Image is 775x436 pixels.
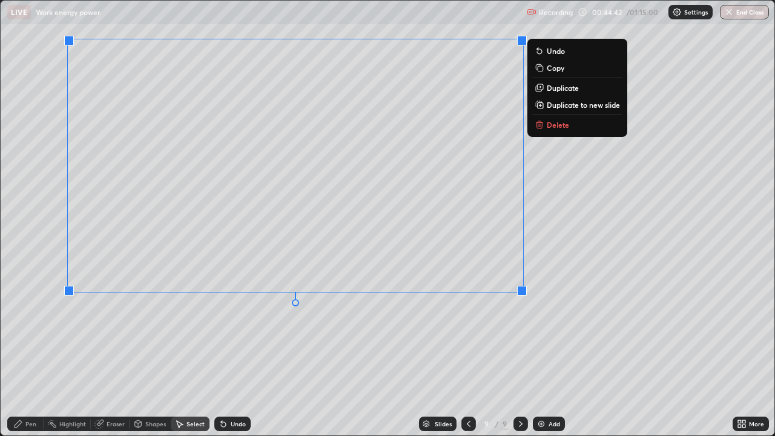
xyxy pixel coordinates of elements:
[532,117,622,132] button: Delete
[532,61,622,75] button: Copy
[36,7,101,17] p: Work energy power.
[145,421,166,427] div: Shapes
[547,120,569,130] p: Delete
[59,421,86,427] div: Highlight
[11,7,27,17] p: LIVE
[532,97,622,112] button: Duplicate to new slide
[25,421,36,427] div: Pen
[481,420,493,428] div: 9
[684,9,708,15] p: Settings
[547,46,565,56] p: Undo
[107,421,125,427] div: Eraser
[539,8,573,17] p: Recording
[536,419,546,429] img: add-slide-button
[435,421,452,427] div: Slides
[547,100,620,110] p: Duplicate to new slide
[501,418,509,429] div: 9
[495,420,499,428] div: /
[547,63,564,73] p: Copy
[532,44,622,58] button: Undo
[527,7,536,17] img: recording.375f2c34.svg
[549,421,560,427] div: Add
[547,83,579,93] p: Duplicate
[532,81,622,95] button: Duplicate
[749,421,764,427] div: More
[231,421,246,427] div: Undo
[720,5,769,19] button: End Class
[672,7,682,17] img: class-settings-icons
[724,7,734,17] img: end-class-cross
[186,421,205,427] div: Select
